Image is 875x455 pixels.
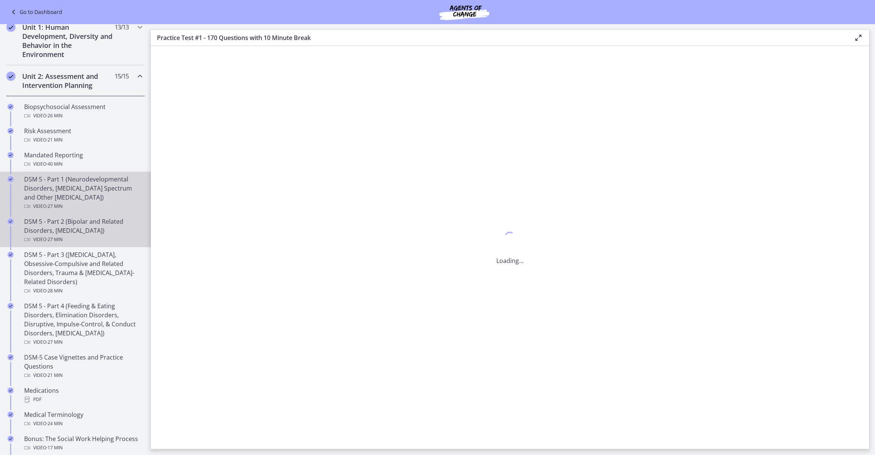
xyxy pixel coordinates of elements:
[6,23,15,32] i: Completed
[496,230,523,247] div: 1
[24,175,142,211] div: DSM 5 - Part 1 (Neurodevelopmental Disorders, [MEDICAL_DATA] Spectrum and Other [MEDICAL_DATA])
[8,252,14,258] i: Completed
[46,202,63,211] span: · 27 min
[22,72,114,90] h2: Unit 2: Assessment and Intervention Planning
[8,303,14,309] i: Completed
[24,286,142,295] div: Video
[46,419,63,428] span: · 24 min
[115,23,129,32] span: 13 / 13
[8,152,14,158] i: Completed
[24,443,142,452] div: Video
[46,443,63,452] span: · 17 min
[115,72,129,81] span: 15 / 15
[8,387,14,394] i: Completed
[46,235,63,244] span: · 27 min
[22,23,114,59] h2: Unit 1: Human Development, Diversity and Behavior in the Environment
[8,436,14,442] i: Completed
[9,8,62,17] a: Go to Dashboard
[8,218,14,224] i: Completed
[46,371,63,380] span: · 21 min
[24,135,142,144] div: Video
[46,286,63,295] span: · 28 min
[24,353,142,380] div: DSM-5 Case Vignettes and Practice Questions
[24,419,142,428] div: Video
[24,434,142,452] div: Bonus: The Social Work Helping Process
[24,202,142,211] div: Video
[24,151,142,169] div: Mandated Reporting
[46,338,63,347] span: · 27 min
[24,217,142,244] div: DSM 5 - Part 2 (Bipolar and Related Disorders, [MEDICAL_DATA])
[24,235,142,244] div: Video
[24,250,142,295] div: DSM 5 - Part 3 ([MEDICAL_DATA], Obsessive-Compulsive and Related Disorders, Trauma & [MEDICAL_DAT...
[8,354,14,360] i: Completed
[24,395,142,404] div: PDF
[6,72,15,81] i: Completed
[24,338,142,347] div: Video
[24,111,142,120] div: Video
[8,128,14,134] i: Completed
[8,412,14,418] i: Completed
[24,160,142,169] div: Video
[24,301,142,347] div: DSM 5 - Part 4 (Feeding & Eating Disorders, Elimination Disorders, Disruptive, Impulse-Control, &...
[24,126,142,144] div: Risk Assessment
[24,371,142,380] div: Video
[496,256,523,265] p: Loading...
[24,386,142,404] div: Medications
[46,160,63,169] span: · 40 min
[419,3,510,21] img: Agents of Change Social Work Test Prep
[46,135,63,144] span: · 21 min
[24,102,142,120] div: Biopsychosocial Assessment
[157,33,842,42] h3: Practice Test #1 - 170 Questions with 10 Minute Break
[24,410,142,428] div: Medical Terminology
[8,176,14,182] i: Completed
[46,111,63,120] span: · 26 min
[8,104,14,110] i: Completed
